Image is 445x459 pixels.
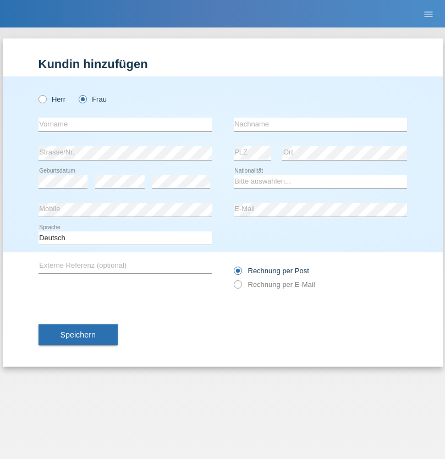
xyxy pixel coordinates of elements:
label: Herr [39,95,66,103]
i: menu [423,9,434,20]
h1: Kundin hinzufügen [39,57,407,71]
label: Frau [79,95,107,103]
input: Rechnung per E-Mail [234,280,241,294]
label: Rechnung per Post [234,267,309,275]
span: Speichern [61,330,96,339]
label: Rechnung per E-Mail [234,280,315,289]
input: Herr [39,95,46,102]
input: Frau [79,95,86,102]
input: Rechnung per Post [234,267,241,280]
a: menu [417,10,439,17]
button: Speichern [39,324,118,345]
